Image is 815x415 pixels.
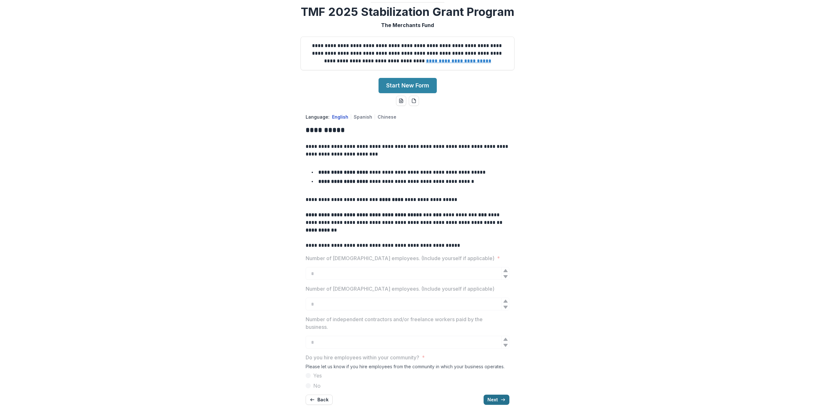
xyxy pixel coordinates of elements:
button: English [332,114,348,120]
p: The Merchants Fund [381,21,434,29]
div: Please let us know if you hire employees from the community in which your business operates. [306,364,509,372]
button: Chinese [378,114,396,120]
p: Number of [DEMOGRAPHIC_DATA] employees. (Include yourself if applicable) [306,254,494,262]
button: Spanish [354,114,372,120]
h2: TMF 2025 Stabilization Grant Program [301,5,514,19]
button: word-download [396,96,406,106]
p: Number of [DEMOGRAPHIC_DATA] employees. (Include yourself if applicable) [306,285,494,293]
button: Start New Form [379,78,437,93]
button: Next [484,395,509,405]
p: Language: [306,114,330,120]
span: No [313,382,321,390]
p: Do you hire employees within your community? [306,354,419,361]
p: Number of independent contractors and/or freelance workers paid by the business. [306,315,506,331]
button: Back [306,395,333,405]
button: pdf-download [409,96,419,106]
span: Yes [313,372,322,379]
